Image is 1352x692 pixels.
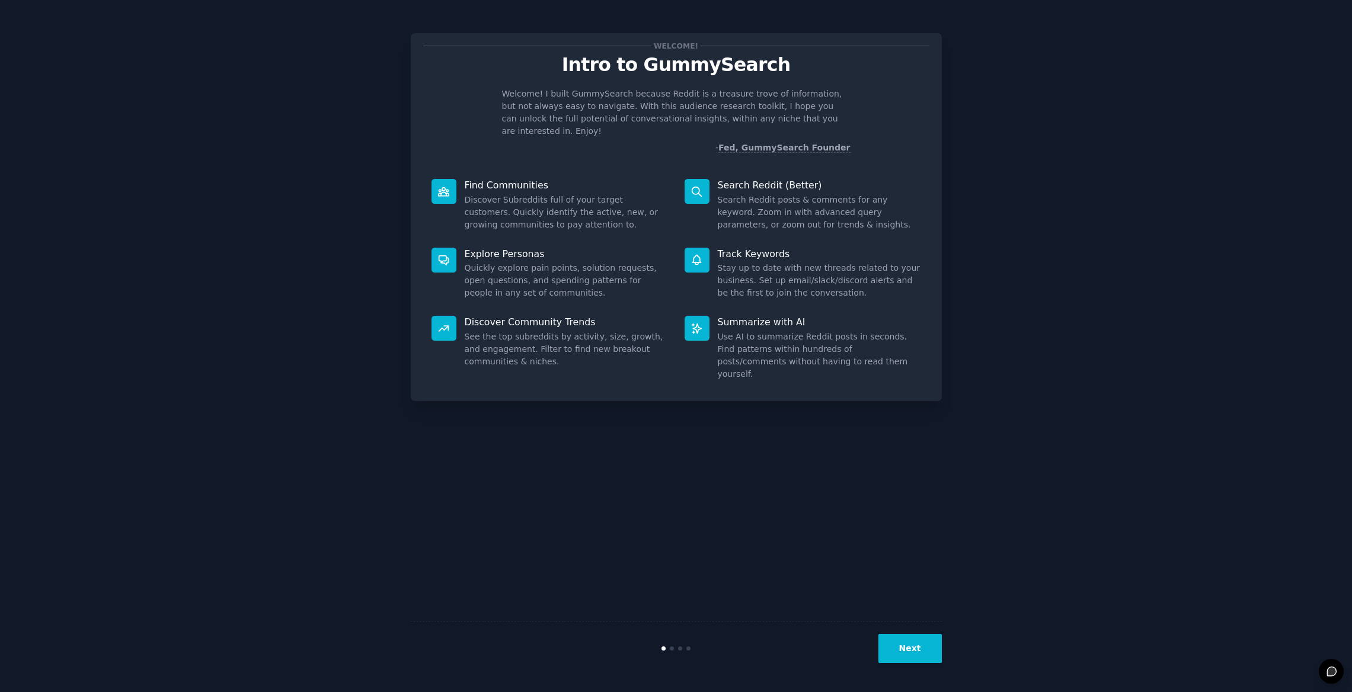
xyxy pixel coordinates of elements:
a: Fed, GummySearch Founder [718,143,851,153]
p: Search Reddit (Better) [718,179,921,191]
button: Next [878,634,942,663]
p: Track Keywords [718,248,921,260]
p: Explore Personas [465,248,668,260]
p: Intro to GummySearch [423,55,929,75]
dd: Search Reddit posts & comments for any keyword. Zoom in with advanced query parameters, or zoom o... [718,194,921,231]
dd: Quickly explore pain points, solution requests, open questions, and spending patterns for people ... [465,262,668,299]
p: Discover Community Trends [465,316,668,328]
dd: Stay up to date with new threads related to your business. Set up email/slack/discord alerts and ... [718,262,921,299]
dd: Discover Subreddits full of your target customers. Quickly identify the active, new, or growing c... [465,194,668,231]
p: Welcome! I built GummySearch because Reddit is a treasure trove of information, but not always ea... [502,88,851,137]
div: - [715,142,851,154]
p: Summarize with AI [718,316,921,328]
dd: See the top subreddits by activity, size, growth, and engagement. Filter to find new breakout com... [465,331,668,368]
dd: Use AI to summarize Reddit posts in seconds. Find patterns within hundreds of posts/comments with... [718,331,921,380]
p: Find Communities [465,179,668,191]
span: Welcome! [651,40,700,52]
